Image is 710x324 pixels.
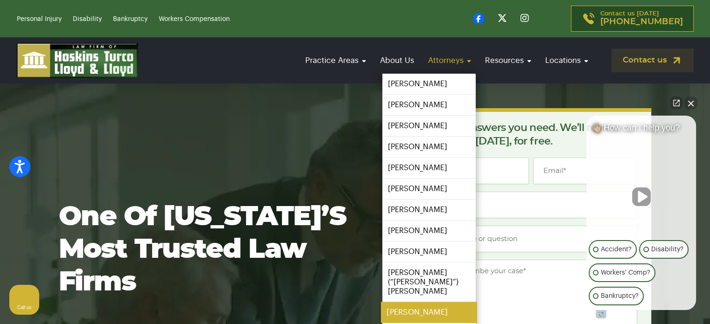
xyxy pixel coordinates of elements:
[301,47,371,74] a: Practice Areas
[17,16,62,22] a: Personal Injury
[382,137,476,157] a: [PERSON_NAME]
[382,200,476,220] a: [PERSON_NAME]
[670,97,683,110] a: Open direct chat
[382,116,476,136] a: [PERSON_NAME]
[382,241,476,262] a: [PERSON_NAME]
[651,244,683,255] p: Disability?
[59,201,381,299] h1: One of [US_STATE]’s most trusted law firms
[113,16,148,22] a: Bankruptcy
[601,267,650,278] p: Workers' Comp?
[596,310,606,318] a: Open intaker chat
[586,123,696,138] div: 👋🏼 How can I help you?
[541,47,593,74] a: Locations
[684,97,697,110] button: Close Intaker Chat Widget
[381,302,477,323] a: [PERSON_NAME]
[382,74,476,94] a: [PERSON_NAME]
[632,187,651,206] button: Unmute video
[17,43,138,78] img: logo
[382,221,476,241] a: [PERSON_NAME]
[382,158,476,178] a: [PERSON_NAME]
[571,6,694,32] a: Contact us [DATE][PHONE_NUMBER]
[533,158,637,184] input: Email*
[382,262,476,302] a: [PERSON_NAME] (“[PERSON_NAME]”) [PERSON_NAME]
[17,305,32,310] span: Call us
[425,192,637,218] input: Phone*
[601,290,639,302] p: Bankruptcy?
[601,244,632,255] p: Accident?
[425,226,637,252] input: Type of case or question
[382,179,476,199] a: [PERSON_NAME]
[375,47,419,74] a: About Us
[480,47,536,74] a: Resources
[423,47,476,74] a: Attorneys
[73,16,102,22] a: Disability
[382,95,476,115] a: [PERSON_NAME]
[425,158,529,184] input: Full Name
[600,11,683,27] p: Contact us [DATE]
[612,48,694,72] a: Contact us
[159,16,230,22] a: Workers Compensation
[425,121,637,148] p: Get the answers you need. We’ll review your case [DATE], for free.
[600,17,683,27] span: [PHONE_NUMBER]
